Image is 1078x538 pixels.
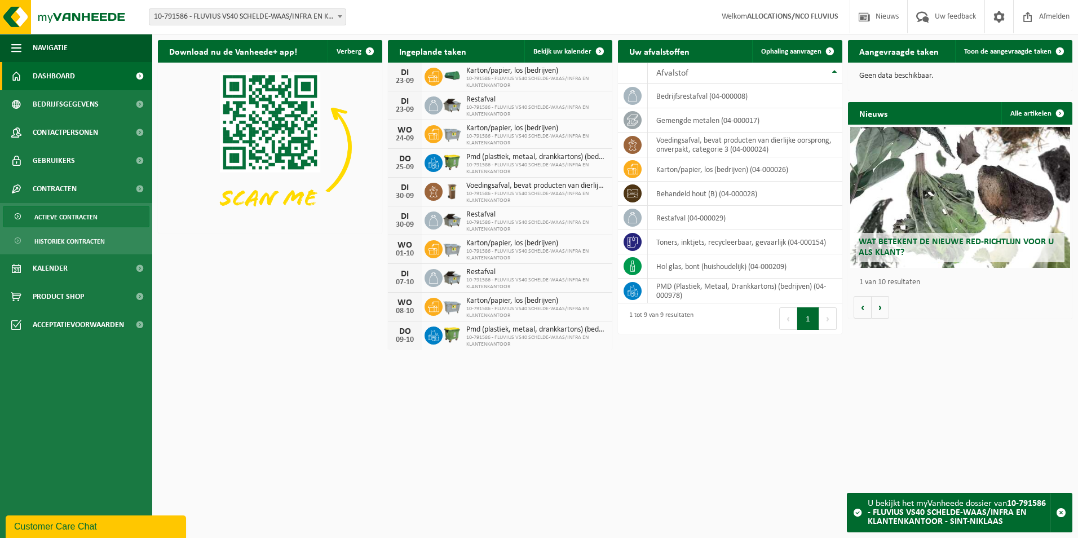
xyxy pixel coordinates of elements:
[443,152,462,171] img: WB-1100-HPE-GN-50
[648,230,842,254] td: toners, inktjets, recycleerbaar, gevaarlijk (04-000154)
[761,48,821,55] span: Ophaling aanvragen
[443,95,462,114] img: WB-5000-GAL-GY-01
[33,34,68,62] span: Navigatie
[466,297,607,306] span: Karton/papier, los (bedrijven)
[33,147,75,175] span: Gebruikers
[466,306,607,319] span: 10-791586 - FLUVIUS VS40 SCHELDE-WAAS/INFRA EN KLANTENKANTOOR
[394,183,416,192] div: DI
[394,126,416,135] div: WO
[443,181,462,200] img: WB-0140-HPE-BN-01
[797,307,819,330] button: 1
[394,164,416,171] div: 25-09
[33,90,99,118] span: Bedrijfsgegevens
[466,239,607,248] span: Karton/papier, los (bedrijven)
[443,239,462,258] img: WB-2500-GAL-GY-01
[624,306,693,331] div: 1 tot 9 van 9 resultaten
[648,182,842,206] td: behandeld hout (B) (04-000028)
[466,133,607,147] span: 10-791586 - FLUVIUS VS40 SCHELDE-WAAS/INFRA EN KLANTENKANTOOR
[524,40,611,63] a: Bekijk uw kalender
[34,206,98,228] span: Actieve contracten
[33,311,124,339] span: Acceptatievoorwaarden
[328,40,381,63] button: Verberg
[466,325,607,334] span: Pmd (plastiek, metaal, drankkartons) (bedrijven)
[466,268,607,277] span: Restafval
[158,63,382,231] img: Download de VHEPlus App
[443,325,462,344] img: WB-1100-HPE-GN-50
[648,84,842,108] td: bedrijfsrestafval (04-000008)
[466,210,607,219] span: Restafval
[394,221,416,229] div: 30-09
[747,12,838,21] strong: ALLOCATIONS/NCO FLUVIUS
[443,296,462,315] img: WB-2500-GAL-GY-01
[964,48,1052,55] span: Toon de aangevraagde taken
[848,40,950,62] h2: Aangevraagde taken
[648,206,842,230] td: restafval (04-000029)
[466,248,607,262] span: 10-791586 - FLUVIUS VS40 SCHELDE-WAAS/INFRA EN KLANTENKANTOOR
[33,175,77,203] span: Contracten
[1001,102,1071,125] a: Alle artikelen
[859,279,1067,286] p: 1 van 10 resultaten
[33,62,75,90] span: Dashboard
[394,279,416,286] div: 07-10
[394,192,416,200] div: 30-09
[779,307,797,330] button: Previous
[394,298,416,307] div: WO
[648,108,842,133] td: gemengde metalen (04-000017)
[648,254,842,279] td: hol glas, bont (huishoudelijk) (04-000209)
[394,212,416,221] div: DI
[394,77,416,85] div: 23-09
[648,279,842,303] td: PMD (Plastiek, Metaal, Drankkartons) (bedrijven) (04-000978)
[466,277,607,290] span: 10-791586 - FLUVIUS VS40 SCHELDE-WAAS/INFRA EN KLANTENKANTOOR
[466,182,607,191] span: Voedingsafval, bevat producten van dierlijke oorsprong, onverpakt, categorie 3
[3,230,149,252] a: Historiek contracten
[656,69,688,78] span: Afvalstof
[854,296,872,319] button: Vorige
[158,40,308,62] h2: Download nu de Vanheede+ app!
[466,95,607,104] span: Restafval
[466,219,607,233] span: 10-791586 - FLUVIUS VS40 SCHELDE-WAAS/INFRA EN KLANTENKANTOOR
[394,135,416,143] div: 24-09
[850,127,1070,268] a: Wat betekent de nieuwe RED-richtlijn voor u als klant?
[859,72,1061,80] p: Geen data beschikbaar.
[466,104,607,118] span: 10-791586 - FLUVIUS VS40 SCHELDE-WAAS/INFRA EN KLANTENKANTOOR
[443,267,462,286] img: WB-5000-GAL-GY-01
[868,499,1046,526] strong: 10-791586 - FLUVIUS VS40 SCHELDE-WAAS/INFRA EN KLANTENKANTOOR - SINT-NIKLAAS
[149,8,346,25] span: 10-791586 - FLUVIUS VS40 SCHELDE-WAAS/INFRA EN KLANTENKANTOOR - SINT-NIKLAAS
[394,307,416,315] div: 08-10
[34,231,105,252] span: Historiek contracten
[868,493,1050,532] div: U bekijkt het myVanheede dossier van
[443,210,462,229] img: WB-5000-GAL-GY-01
[394,250,416,258] div: 01-10
[394,155,416,164] div: DO
[466,67,607,76] span: Karton/papier, los (bedrijven)
[33,283,84,311] span: Product Shop
[466,76,607,89] span: 10-791586 - FLUVIUS VS40 SCHELDE-WAAS/INFRA EN KLANTENKANTOOR
[33,254,68,283] span: Kalender
[872,296,889,319] button: Volgende
[848,102,899,124] h2: Nieuws
[533,48,591,55] span: Bekijk uw kalender
[394,327,416,336] div: DO
[466,153,607,162] span: Pmd (plastiek, metaal, drankkartons) (bedrijven)
[443,124,462,143] img: WB-2500-GAL-GY-01
[394,68,416,77] div: DI
[648,133,842,157] td: voedingsafval, bevat producten van dierlijke oorsprong, onverpakt, categorie 3 (04-000024)
[337,48,361,55] span: Verberg
[443,70,462,81] img: HK-XK-22-GN-00
[388,40,478,62] h2: Ingeplande taken
[752,40,841,63] a: Ophaling aanvragen
[394,106,416,114] div: 23-09
[466,191,607,204] span: 10-791586 - FLUVIUS VS40 SCHELDE-WAAS/INFRA EN KLANTENKANTOOR
[3,206,149,227] a: Actieve contracten
[394,241,416,250] div: WO
[6,513,188,538] iframe: chat widget
[466,124,607,133] span: Karton/papier, los (bedrijven)
[149,9,346,25] span: 10-791586 - FLUVIUS VS40 SCHELDE-WAAS/INFRA EN KLANTENKANTOOR - SINT-NIKLAAS
[394,97,416,106] div: DI
[466,334,607,348] span: 10-791586 - FLUVIUS VS40 SCHELDE-WAAS/INFRA EN KLANTENKANTOOR
[859,237,1054,257] span: Wat betekent de nieuwe RED-richtlijn voor u als klant?
[819,307,837,330] button: Next
[618,40,701,62] h2: Uw afvalstoffen
[394,336,416,344] div: 09-10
